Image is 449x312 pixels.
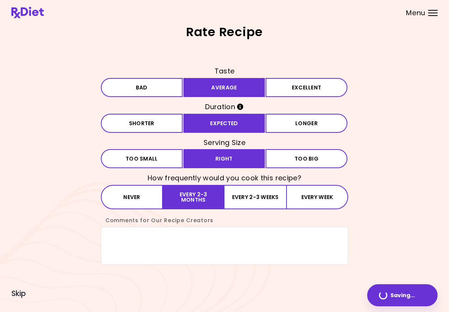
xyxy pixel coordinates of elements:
button: Saving... [367,284,438,306]
button: Expected [183,114,265,133]
h2: Rate Recipe [11,26,438,38]
button: Every week [286,185,348,209]
button: Shorter [101,114,183,133]
h3: Taste [101,65,348,77]
h3: Duration [101,101,348,113]
button: Skip [11,290,26,298]
img: RxDiet [11,7,44,18]
button: Bad [101,78,183,97]
span: Saving ... [390,293,415,298]
button: Never [101,185,163,209]
h3: Serving Size [101,137,348,149]
i: Info [237,103,244,110]
button: Every 2-3 months [163,185,224,209]
button: Longer [266,114,347,133]
span: Too small [126,156,158,161]
label: Comments for Our Recipe Creators [101,216,213,224]
button: Excellent [266,78,347,97]
button: Too small [101,149,183,168]
button: Too big [266,149,347,168]
span: Too big [295,156,318,161]
h3: How frequently would you cook this recipe? [101,172,348,184]
button: Every 2-3 weeks [224,185,286,209]
span: Menu [406,10,425,16]
button: Average [183,78,265,97]
button: Right [183,149,265,168]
